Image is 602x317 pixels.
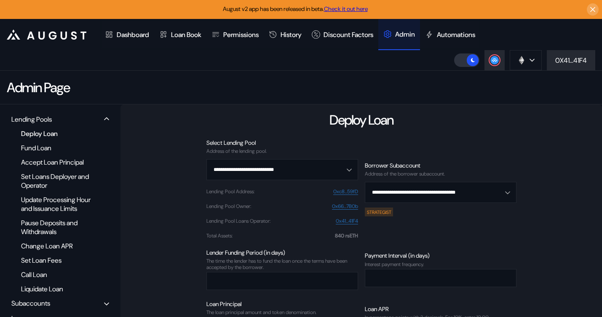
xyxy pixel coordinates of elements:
[336,218,358,224] a: 0x41...41F4
[17,142,98,154] div: Fund Loan
[365,171,516,177] div: Address of the borrower subaccount.
[206,249,358,256] div: Lender Funding Period (in days)
[335,233,358,239] div: 840 rsETH
[17,255,98,266] div: Set Loan Fees
[206,139,358,147] div: Select Lending Pool
[206,300,358,308] div: Loan Principal
[206,148,358,154] div: Address of the lending pool.
[206,203,251,209] div: Lending Pool Owner :
[17,157,98,168] div: Accept Loan Principal
[17,283,98,295] div: Liquidate Loan
[281,30,302,39] div: History
[329,111,393,129] div: Deploy Loan
[171,30,201,39] div: Loan Book
[365,208,393,216] div: STRATEGIST
[206,159,358,180] button: Open menu
[11,299,50,308] div: Subaccounts
[547,50,595,70] button: 0X41...41F4
[17,128,98,139] div: Deploy Loan
[117,30,149,39] div: Dashboard
[206,189,254,194] div: Lending Pool Address :
[206,258,358,270] div: The time the lender has to fund the loan once the terms have been accepted by the borrower.
[17,269,98,280] div: Call Loan
[223,5,368,13] span: August v2 app has been released in beta.
[395,30,415,39] div: Admin
[307,19,378,50] a: Discount Factors
[206,233,233,239] div: Total Assets :
[510,50,542,70] button: chain logo
[17,171,98,191] div: Set Loans Deployer and Operator
[223,30,259,39] div: Permissions
[365,182,516,203] button: Open menu
[517,56,526,65] img: chain logo
[324,30,373,39] div: Discount Factors
[206,309,358,315] div: The loan principal amount and token denomination.
[332,203,358,210] a: 0x66...7B0b
[17,194,98,214] div: Update Processing Hour and Issuance Limits
[17,240,98,252] div: Change Loan APR
[365,252,516,259] div: Payment Interval (in days)
[555,56,587,65] div: 0X41...41F4
[365,261,516,267] div: Interest payment frequency.
[333,189,358,195] a: 0xc8...59fD
[365,305,516,313] div: Loan APR
[420,19,480,50] a: Automations
[437,30,475,39] div: Automations
[324,5,368,13] a: Check it out here
[264,19,307,50] a: History
[154,19,206,50] a: Loan Book
[206,19,264,50] a: Permissions
[378,19,420,50] a: Admin
[206,218,270,224] div: Lending Pool Loans Operator :
[365,162,516,169] div: Borrower Subaccount
[17,217,98,237] div: Pause Deposits and Withdrawals
[11,115,52,124] div: Lending Pools
[100,19,154,50] a: Dashboard
[7,79,70,96] div: Admin Page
